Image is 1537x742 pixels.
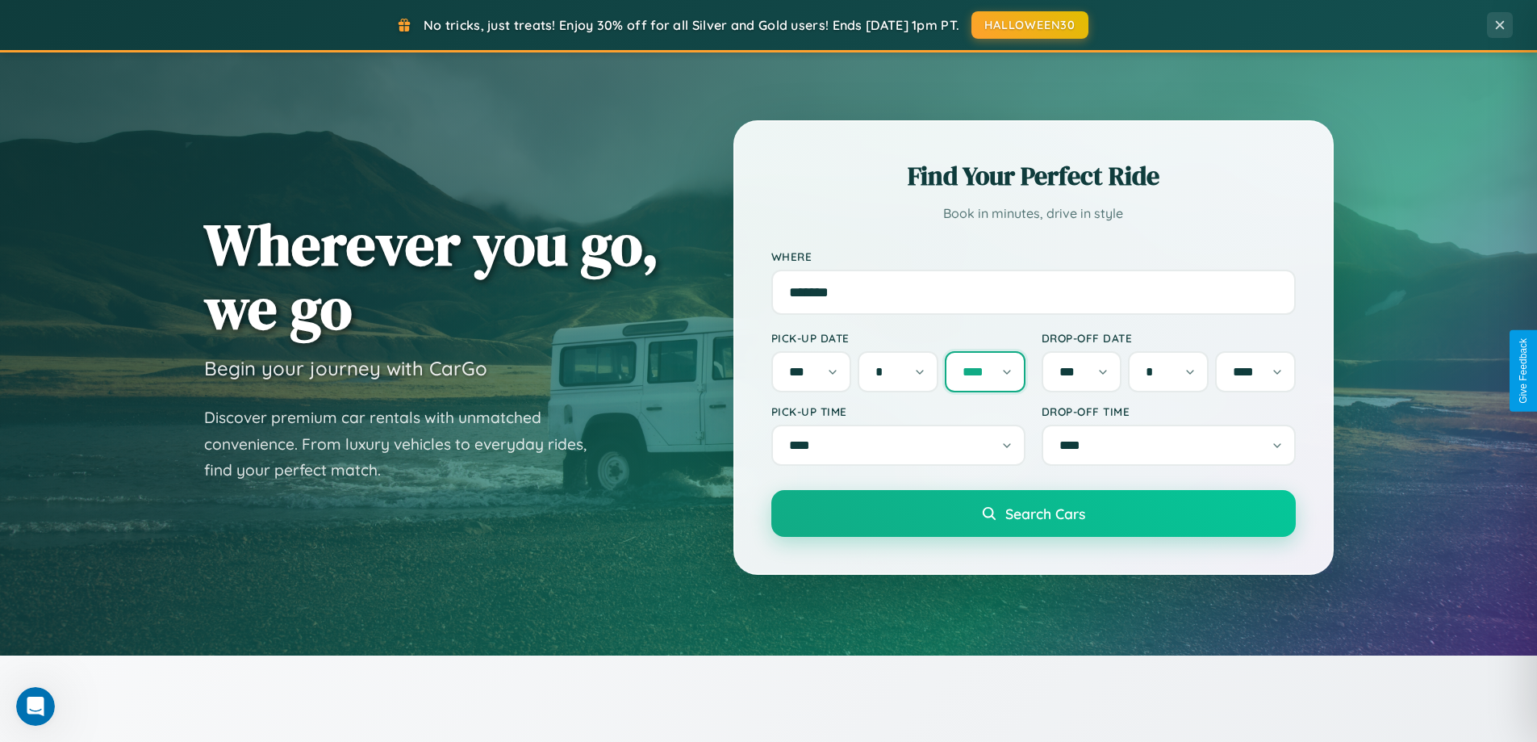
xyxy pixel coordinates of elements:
[424,17,959,33] span: No tricks, just treats! Enjoy 30% off for all Silver and Gold users! Ends [DATE] 1pm PT.
[1042,405,1296,418] label: Drop-off Time
[204,212,659,340] h1: Wherever you go, we go
[771,249,1296,263] label: Where
[204,405,608,484] p: Discover premium car rentals with unmatched convenience. From luxury vehicles to everyday rides, ...
[771,158,1296,194] h2: Find Your Perfect Ride
[16,687,55,726] iframe: Intercom live chat
[1518,338,1529,404] div: Give Feedback
[771,490,1296,537] button: Search Cars
[1042,331,1296,345] label: Drop-off Date
[771,202,1296,225] p: Book in minutes, drive in style
[771,405,1025,418] label: Pick-up Time
[971,11,1088,39] button: HALLOWEEN30
[204,356,487,380] h3: Begin your journey with CarGo
[771,331,1025,345] label: Pick-up Date
[1005,505,1085,522] span: Search Cars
